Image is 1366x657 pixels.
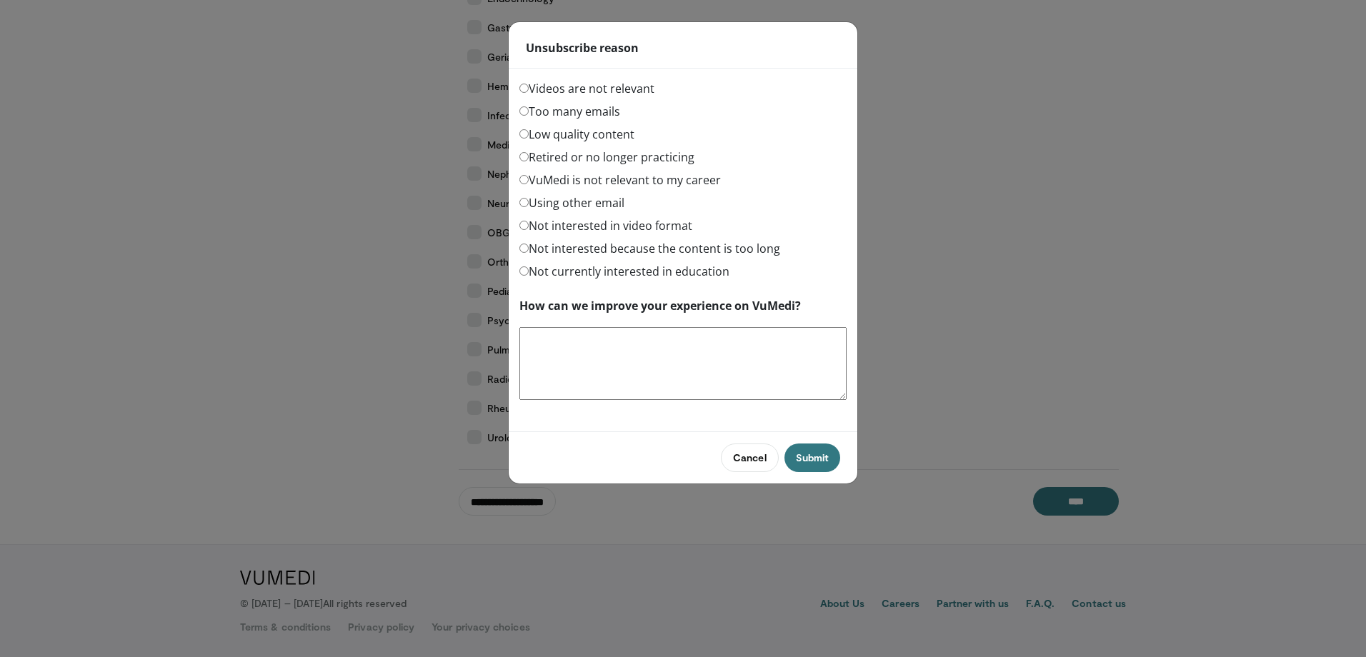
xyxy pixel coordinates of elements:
label: Low quality content [519,126,634,143]
label: Not currently interested in education [519,263,729,280]
input: Videos are not relevant [519,84,529,93]
input: Retired or no longer practicing [519,152,529,161]
label: Not interested in video format [519,217,692,234]
input: Not interested because the content is too long [519,244,529,253]
input: Low quality content [519,129,529,139]
label: Using other email [519,194,624,211]
strong: Unsubscribe reason [526,39,639,56]
input: VuMedi is not relevant to my career [519,175,529,184]
input: Not currently interested in education [519,266,529,276]
button: Submit [784,443,840,472]
label: How can we improve your experience on VuMedi? [519,297,801,314]
label: VuMedi is not relevant to my career [519,171,721,189]
button: Cancel [721,443,778,472]
label: Too many emails [519,103,620,120]
label: Retired or no longer practicing [519,149,694,166]
input: Not interested in video format [519,221,529,230]
label: Videos are not relevant [519,80,654,97]
input: Too many emails [519,106,529,116]
input: Using other email [519,198,529,207]
label: Not interested because the content is too long [519,240,780,257]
